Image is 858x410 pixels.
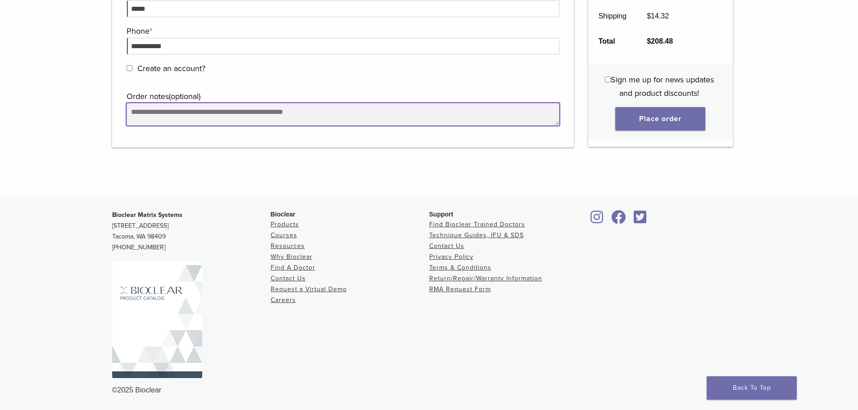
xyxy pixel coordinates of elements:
[647,12,669,20] bdi: 14.32
[271,285,347,293] a: Request a Virtual Demo
[611,75,714,99] span: Sign me up for news updates and product discounts!
[169,91,200,101] span: (optional)
[647,12,651,20] span: $
[608,216,629,225] a: Bioclear
[615,108,705,131] button: Place order
[271,221,299,228] a: Products
[429,211,454,218] span: Support
[429,242,464,250] a: Contact Us
[588,29,637,54] th: Total
[112,261,202,378] img: Bioclear
[429,253,473,261] a: Privacy Policy
[271,296,296,304] a: Careers
[429,264,491,271] a: Terms & Conditions
[127,24,558,38] label: Phone
[271,264,315,271] a: Find A Doctor
[112,385,746,396] div: ©2025 Bioclear
[588,216,607,225] a: Bioclear
[429,275,542,282] a: Return/Repair/Warranty Information
[112,211,182,219] strong: Bioclear Matrix Systems
[127,65,132,71] input: Create an account?
[647,37,673,45] bdi: 208.48
[707,376,797,400] a: Back To Top
[631,216,650,225] a: Bioclear
[271,253,313,261] a: Why Bioclear
[271,231,297,239] a: Courses
[647,37,651,45] span: $
[429,231,524,239] a: Technique Guides, IFU & SDS
[429,221,525,228] a: Find Bioclear Trained Doctors
[429,285,491,293] a: RMA Request Form
[137,63,205,73] span: Create an account?
[112,210,271,253] p: [STREET_ADDRESS] Tacoma, WA 98409 [PHONE_NUMBER]
[271,242,305,250] a: Resources
[588,4,637,29] th: Shipping
[271,275,306,282] a: Contact Us
[271,211,295,218] span: Bioclear
[605,77,611,83] input: Sign me up for news updates and product discounts!
[127,90,558,103] label: Order notes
